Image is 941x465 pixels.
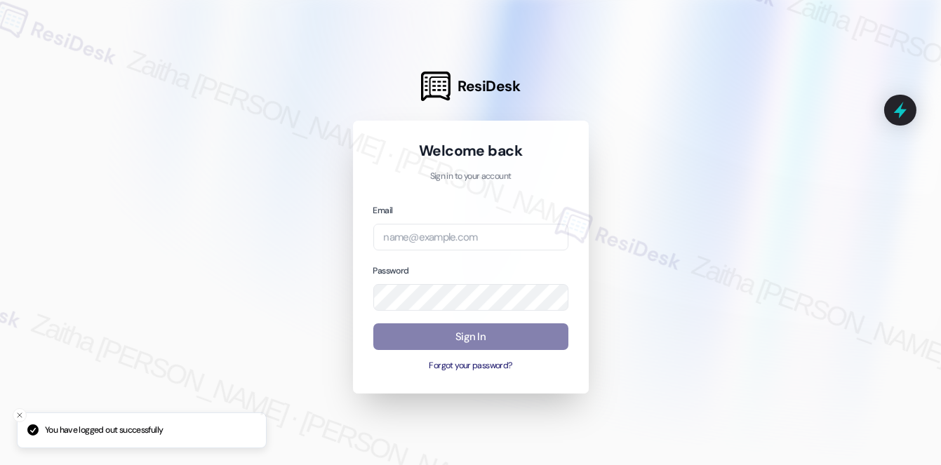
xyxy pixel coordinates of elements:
label: Password [373,265,409,276]
p: You have logged out successfully [45,424,163,437]
button: Sign In [373,323,568,351]
img: ResiDesk Logo [421,72,451,101]
button: Forgot your password? [373,360,568,372]
span: ResiDesk [458,76,520,96]
label: Email [373,205,393,216]
p: Sign in to your account [373,170,568,183]
button: Close toast [13,408,27,422]
h1: Welcome back [373,141,568,161]
input: name@example.com [373,224,568,251]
